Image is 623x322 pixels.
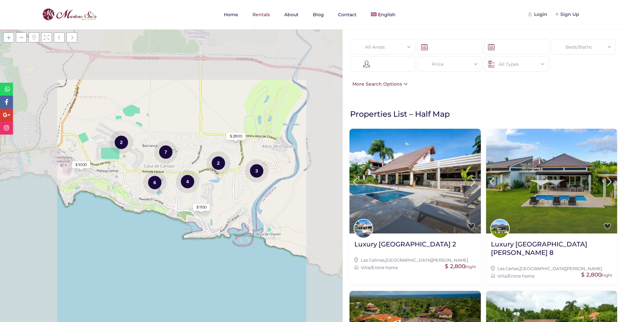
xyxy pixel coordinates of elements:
[361,265,370,270] a: Villa
[355,39,410,55] div: All Areas
[41,7,98,22] img: logo
[354,264,476,271] div: /
[491,272,613,280] div: /
[497,266,519,271] a: Las Cañas
[372,265,398,270] a: Entire home
[245,159,268,183] div: 3
[354,240,456,248] h2: Luxury [GEOGRAPHIC_DATA] 2
[491,265,613,272] div: ,
[361,257,385,263] a: Las Colinas
[491,240,613,257] h2: Luxury [GEOGRAPHIC_DATA][PERSON_NAME] 8
[486,129,617,233] img: Luxury Villa Cañas 8
[422,56,477,72] div: Price
[143,170,166,195] div: 6
[207,151,230,175] div: 2
[349,129,481,233] img: Luxury Villa Colinas 2
[349,80,408,88] div: More Search Options
[508,273,535,279] a: Entire home
[489,56,544,72] div: All Types
[354,240,456,253] a: Luxury [GEOGRAPHIC_DATA] 2
[75,162,87,168] div: $ 1000
[354,256,476,264] div: ,
[385,257,468,263] a: [GEOGRAPHIC_DATA][PERSON_NAME]
[529,11,547,18] div: Login
[154,140,177,164] div: 7
[176,169,199,194] div: 4
[519,266,602,271] a: [GEOGRAPHIC_DATA][PERSON_NAME]
[196,204,207,210] div: $ 1100
[497,273,507,279] a: Villa
[556,39,611,55] div: Beds/Baths
[378,12,396,18] span: English
[123,88,220,122] div: Loading Maps
[230,133,242,139] div: $ 2800
[556,11,579,18] div: Sign Up
[110,130,133,154] div: 2
[350,109,620,119] h1: Properties List – Half Map
[491,240,613,262] a: Luxury [GEOGRAPHIC_DATA][PERSON_NAME] 8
